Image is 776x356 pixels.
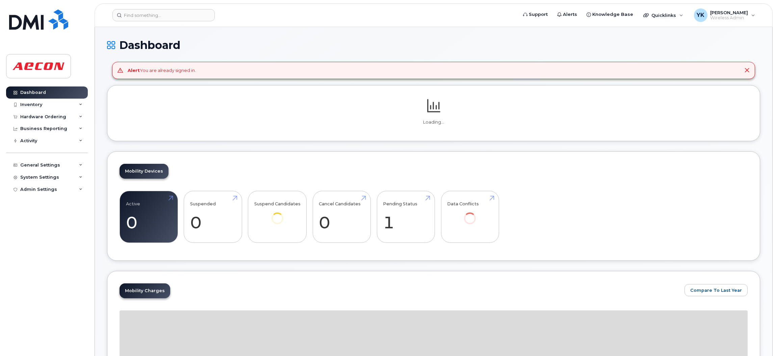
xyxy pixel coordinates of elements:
p: Loading... [120,119,748,125]
div: You are already signed in. [128,67,196,74]
a: Cancel Candidates 0 [319,195,364,239]
span: Compare To Last Year [690,287,742,294]
a: Suspended 0 [190,195,236,239]
a: Data Conflicts [447,195,493,233]
a: Pending Status 1 [383,195,429,239]
h4: Suspend Candidates [254,201,301,206]
button: Compare To Last Year [684,284,748,296]
a: Mobility Devices [120,164,169,179]
h1: Dashboard [107,39,760,51]
a: Mobility Charges [120,283,170,298]
a: Active 0 [126,195,172,239]
strong: Alert [128,68,140,73]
